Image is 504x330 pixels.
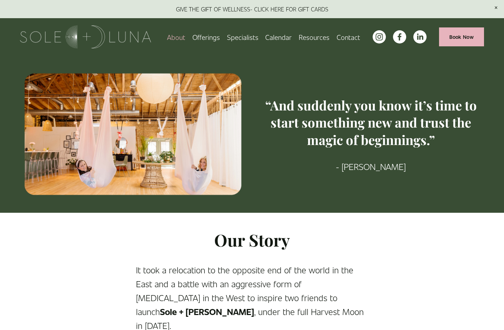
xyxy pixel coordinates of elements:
span: Resources [299,31,329,42]
a: instagram-unauth [373,30,386,43]
h3: “And suddenly you know it’s time to start something new and trust the magic of beginnings.” [258,97,484,148]
a: Book Now [439,27,484,46]
h2: Our Story [136,229,368,251]
a: Specialists [227,31,258,43]
img: Sole + Luna [20,25,151,48]
a: Calendar [265,31,292,43]
a: LinkedIn [413,30,427,43]
a: Contact [337,31,360,43]
strong: Sole + [PERSON_NAME] [160,306,254,318]
a: folder dropdown [192,31,220,43]
a: folder dropdown [299,31,329,43]
a: About [167,31,185,43]
a: facebook-unauth [393,30,406,43]
span: Offerings [192,31,220,42]
p: - [PERSON_NAME] [258,160,484,174]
